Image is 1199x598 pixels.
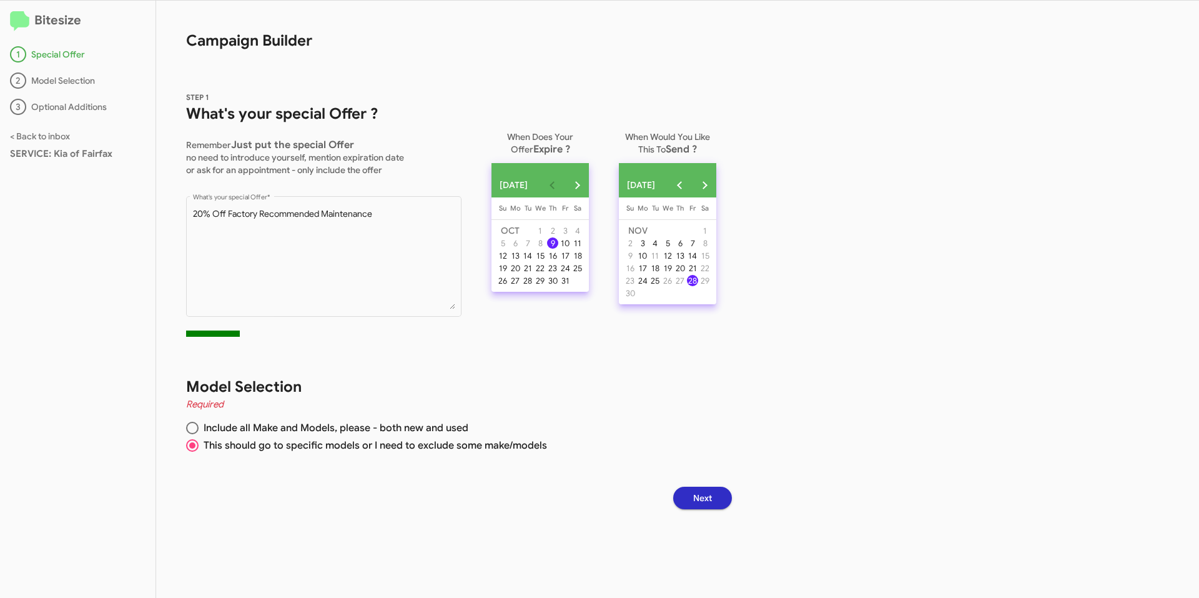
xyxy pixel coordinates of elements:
div: 27 [510,275,521,286]
button: November 14, 2025 [686,249,699,262]
div: 1 [699,225,711,236]
td: NOV [624,224,699,237]
button: October 16, 2025 [546,249,559,262]
button: November 9, 2025 [624,249,636,262]
button: October 2, 2025 [546,224,559,237]
span: Next [693,487,712,509]
div: 9 [547,237,558,249]
button: November 27, 2025 [674,274,686,287]
div: 25 [649,275,661,286]
button: October 5, 2025 [496,237,509,249]
button: November 28, 2025 [686,274,699,287]
div: Model Selection [10,72,146,89]
div: 15 [699,250,711,261]
a: < Back to inbox [10,131,70,142]
button: Choose month and year [491,172,540,197]
span: Mo [638,204,648,212]
button: November 10, 2025 [636,249,649,262]
button: October 21, 2025 [521,262,534,274]
p: Remember no need to introduce yourself, mention expiration date or ask for an appointment - only ... [186,134,461,176]
div: 5 [497,237,508,249]
div: 19 [662,262,673,274]
span: Fr [689,204,696,212]
button: November 6, 2025 [674,237,686,249]
div: 23 [624,275,636,286]
div: 16 [547,250,558,261]
div: 29 [535,275,546,286]
div: 10 [560,237,571,249]
div: 3 [10,99,26,115]
td: OCT [496,224,534,237]
button: November 3, 2025 [636,237,649,249]
div: 16 [624,262,636,274]
div: 23 [547,262,558,274]
div: Optional Additions [10,99,146,115]
span: Tu [525,204,531,212]
button: Next month [565,172,590,197]
div: 1 [10,46,26,62]
button: Next month [692,172,717,197]
div: 22 [699,262,711,274]
div: 24 [560,262,571,274]
h4: Required [186,397,707,412]
button: November 13, 2025 [674,249,686,262]
button: October 30, 2025 [546,274,559,287]
div: 19 [497,262,508,274]
span: Fr [562,204,568,212]
button: Next [673,487,732,509]
button: October 10, 2025 [559,237,571,249]
div: 17 [637,262,648,274]
span: [DATE] [500,174,528,196]
button: November 11, 2025 [649,249,661,262]
button: October 31, 2025 [559,274,571,287]
h1: Model Selection [186,377,707,397]
button: October 9, 2025 [546,237,559,249]
div: 3 [560,225,571,236]
span: We [663,204,673,212]
button: October 29, 2025 [534,274,546,287]
button: October 6, 2025 [509,237,521,249]
button: October 18, 2025 [571,249,584,262]
button: Choose month and year [618,172,668,197]
div: Special Offer [10,46,146,62]
div: 4 [649,237,661,249]
span: We [535,204,546,212]
span: Su [626,204,634,212]
span: [DATE] [627,174,655,196]
div: 25 [572,262,583,274]
button: Previous month [667,172,692,197]
span: Mo [510,204,521,212]
button: November 15, 2025 [699,249,711,262]
button: October 17, 2025 [559,249,571,262]
div: 3 [637,237,648,249]
button: November 7, 2025 [686,237,699,249]
div: 11 [572,237,583,249]
div: 27 [674,275,686,286]
button: November 30, 2025 [624,287,636,299]
div: 4 [572,225,583,236]
button: November 8, 2025 [699,237,711,249]
span: Th [676,204,684,212]
div: 15 [535,250,546,261]
button: November 23, 2025 [624,274,636,287]
span: Th [549,204,556,212]
div: 7 [522,237,533,249]
button: November 29, 2025 [699,274,711,287]
div: 24 [637,275,648,286]
button: October 26, 2025 [496,274,509,287]
div: 21 [522,262,533,274]
button: Previous month [540,172,565,197]
button: November 19, 2025 [661,262,674,274]
h2: Bitesize [10,11,146,31]
div: 29 [699,275,711,286]
button: October 14, 2025 [521,249,534,262]
button: November 18, 2025 [649,262,661,274]
button: November 25, 2025 [649,274,661,287]
button: October 19, 2025 [496,262,509,274]
span: Include all Make and Models, please - both new and used [199,422,468,434]
span: Sa [701,204,709,212]
button: November 24, 2025 [636,274,649,287]
div: 17 [560,250,571,261]
span: Expire ? [533,143,570,156]
button: October 7, 2025 [521,237,534,249]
